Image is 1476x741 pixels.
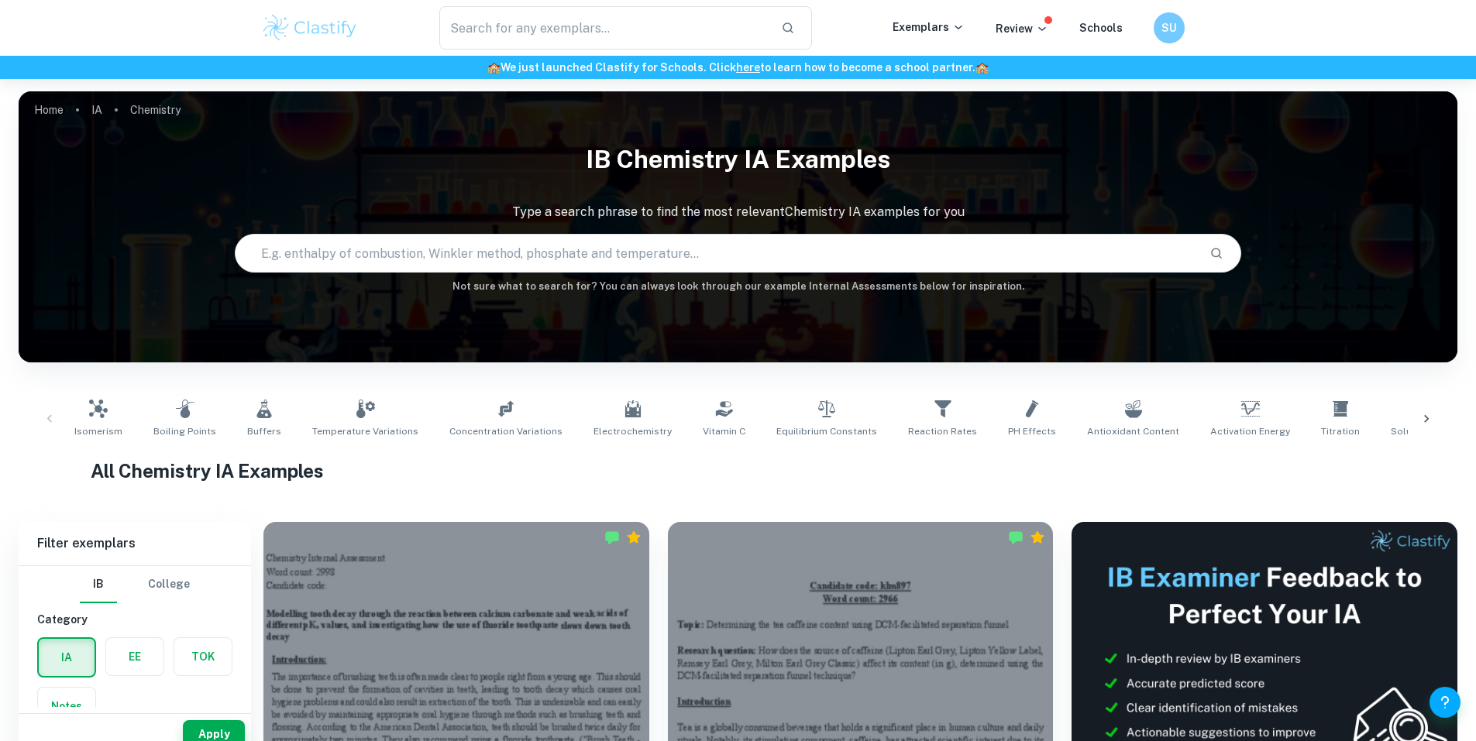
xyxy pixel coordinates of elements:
span: Vitamin C [703,424,745,438]
span: Antioxidant Content [1087,424,1179,438]
p: Review [996,20,1048,37]
button: Search [1203,240,1230,266]
span: Titration [1321,424,1360,438]
h6: SU [1160,19,1178,36]
span: Reaction Rates [908,424,977,438]
p: Type a search phrase to find the most relevant Chemistry IA examples for you [19,203,1457,221]
a: Schools [1079,22,1123,34]
button: IB [80,566,117,603]
div: Premium [1030,530,1045,545]
a: Home [34,99,64,121]
span: Solubility [1391,424,1434,438]
span: Concentration Variations [449,424,563,438]
button: College [148,566,190,603]
span: Temperature Variations [312,424,418,438]
h6: Not sure what to search for? You can always look through our example Internal Assessments below f... [19,279,1457,294]
input: E.g. enthalpy of combustion, Winkler method, phosphate and temperature... [236,232,1198,275]
span: Activation Energy [1210,424,1290,438]
h1: All Chemistry IA Examples [91,457,1385,485]
span: Isomerism [74,424,122,438]
span: Boiling Points [153,424,216,438]
img: Clastify logo [261,12,360,43]
button: IA [39,639,95,676]
a: here [736,61,760,74]
h6: Category [37,611,232,628]
h6: We just launched Clastify for Schools. Click to learn how to become a school partner. [3,59,1473,76]
img: Marked [604,530,620,545]
p: Exemplars [893,19,965,36]
button: Help and Feedback [1430,687,1461,718]
h1: IB Chemistry IA examples [19,135,1457,184]
span: Equilibrium Constants [776,424,877,438]
span: 🏫 [975,61,989,74]
p: Chemistry [130,101,181,118]
div: Premium [626,530,642,545]
div: Filter type choice [80,566,190,603]
span: pH Effects [1008,424,1056,438]
button: TOK [174,638,232,675]
button: SU [1154,12,1185,43]
button: EE [106,638,163,675]
button: Notes [38,688,95,725]
span: Buffers [247,424,281,438]
span: 🏫 [487,61,501,74]
img: Marked [1008,530,1024,545]
h6: Filter exemplars [19,522,251,565]
a: IA [91,99,102,121]
input: Search for any exemplars... [439,6,769,50]
span: Electrochemistry [593,424,672,438]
